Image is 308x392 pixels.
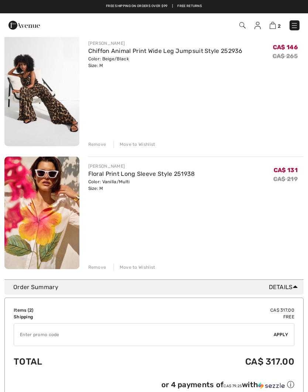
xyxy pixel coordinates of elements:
span: 2 [278,23,281,29]
div: or 4 payments of with [161,380,294,390]
s: CA$ 265 [273,53,298,60]
td: Free [117,314,294,320]
a: Free Returns [177,4,202,9]
div: Color: Beige/Black Size: M [88,56,243,69]
div: Move to Wishlist [113,141,155,148]
div: Move to Wishlist [113,264,155,271]
img: Shopping Bag [270,22,276,29]
input: Promo code [14,324,274,346]
a: 1ère Avenue [8,21,40,28]
div: Remove [88,264,106,271]
div: Color: Vanilla/Multi Size: M [88,178,195,192]
s: CA$ 219 [273,175,298,182]
div: Order Summary [13,283,301,292]
td: Items ( ) [14,307,117,314]
div: Remove [88,141,106,148]
img: Chiffon Animal Print Wide Leg Jumpsuit Style 252936 [4,34,79,146]
td: CA$ 317.00 [117,307,294,314]
span: 2 [29,308,32,313]
td: CA$ 317.00 [117,349,294,374]
td: Total [14,349,117,374]
span: CA$ 131 [274,167,298,174]
img: 1ère Avenue [8,18,40,33]
img: Search [239,22,246,29]
div: [PERSON_NAME] [88,40,243,47]
span: CA$ 79.25 [223,384,242,388]
a: Floral Print Long Sleeve Style 251938 [88,170,195,177]
img: Menu [291,22,298,29]
img: Floral Print Long Sleeve Style 251938 [4,157,79,269]
a: 2 [270,21,281,30]
span: CA$ 146 [273,44,298,51]
img: My Info [254,22,261,29]
td: Shipping [14,314,117,320]
span: Apply [274,331,288,338]
span: Details [269,283,301,292]
div: [PERSON_NAME] [88,163,195,170]
a: Chiffon Animal Print Wide Leg Jumpsuit Style 252936 [88,47,243,54]
span: | [172,4,173,9]
img: Sezzle [258,382,285,389]
a: Free shipping on orders over $99 [106,4,168,9]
